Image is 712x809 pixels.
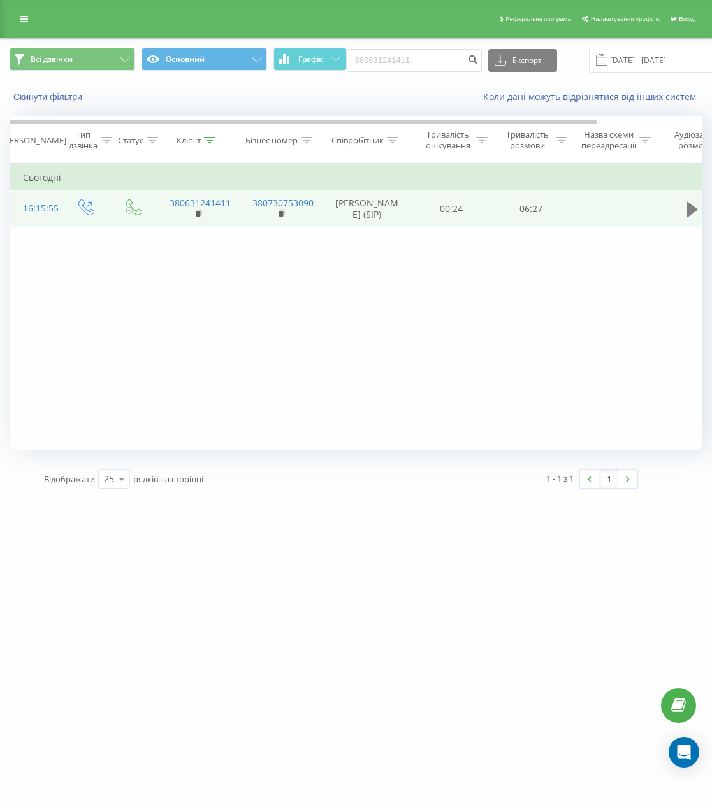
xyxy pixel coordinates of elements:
[483,90,702,103] a: Коли дані можуть відрізнятися вiд інших систем
[252,197,314,209] a: 380730753090
[298,55,323,64] span: Графік
[245,135,298,146] div: Бізнес номер
[599,470,618,488] a: 1
[491,190,571,227] td: 06:27
[44,473,95,485] span: Відображати
[323,190,412,227] td: [PERSON_NAME] (SIP)
[177,135,201,146] div: Клієнт
[331,135,384,146] div: Співробітник
[10,48,135,71] button: Всі дзвінки
[142,48,267,71] button: Основний
[581,129,636,151] div: Назва схеми переадресації
[502,129,553,151] div: Тривалість розмови
[669,737,699,768] div: Open Intercom Messenger
[347,49,482,72] input: Пошук за номером
[23,196,48,221] div: 16:15:55
[423,129,473,151] div: Тривалість очікування
[2,135,66,146] div: [PERSON_NAME]
[118,135,143,146] div: Статус
[170,197,231,209] a: 380631241411
[10,91,89,103] button: Скинути фільтри
[679,15,695,22] span: Вихід
[133,473,203,485] span: рядків на сторінці
[69,129,98,151] div: Тип дзвінка
[505,15,571,22] span: Реферальна програма
[31,54,73,64] span: Всі дзвінки
[412,190,491,227] td: 00:24
[273,48,347,71] button: Графік
[488,49,557,72] button: Експорт
[546,472,574,485] div: 1 - 1 з 1
[591,15,660,22] span: Налаштування профілю
[104,473,114,485] div: 25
